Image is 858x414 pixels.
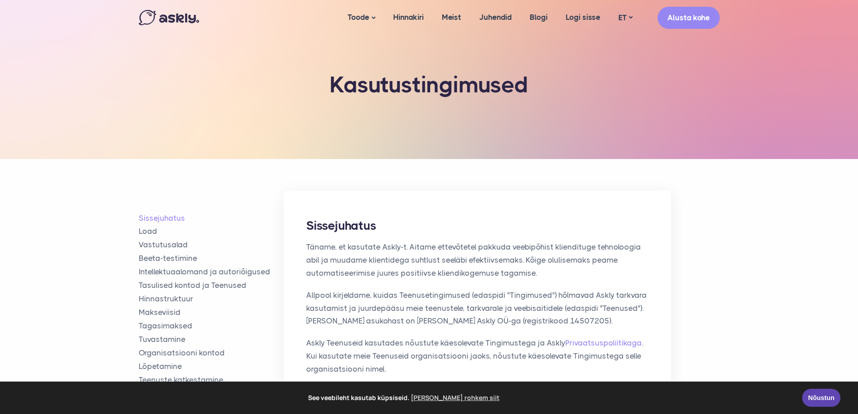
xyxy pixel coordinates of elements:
a: Makseviisid [139,307,284,318]
a: Vastutusalad [139,240,284,250]
p: Askly Teenuseid kasutades nõustute käesolevate Tingimustega ja Askly . Kui kasutate meie Teenusei... [306,337,649,376]
a: Load [139,226,284,237]
a: Lõpetamine [139,361,284,372]
a: Nõustun [802,389,840,407]
a: learn more about cookies [409,391,501,405]
a: Sissejuhatus [139,213,284,223]
a: Organisatsiooni kontod [139,348,284,358]
span: See veebileht kasutab küpsiseid. [13,391,796,405]
a: Alusta kohe [658,7,720,29]
a: Tasulised kontod ja Teenused [139,280,284,291]
h1: Kasutustingimused [287,72,571,98]
a: Tagasimaksed [139,321,284,331]
a: Teenuste katkestamine [139,375,284,385]
a: Hinnastruktuur [139,294,284,304]
a: Privaatsuspoliitikaga [565,338,642,347]
img: Askly [139,10,199,25]
a: Intellektuaalomand ja autoriõigused [139,267,284,277]
a: Tuvastamine [139,334,284,345]
a: ET [609,11,641,24]
h2: Sissejuhatus [306,218,649,234]
a: Beeta-testimine [139,253,284,264]
p: Täname, et kasutate Askly-t. Aitame ettevõtetel pakkuda veebipõhist kliendituge tehnoloogia abil ... [306,241,649,280]
p: Allpool kirjeldame, kuidas Teenusetingimused (edaspidi "Tingimused") hõlmavad Askly tarkvara kasu... [306,289,649,328]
